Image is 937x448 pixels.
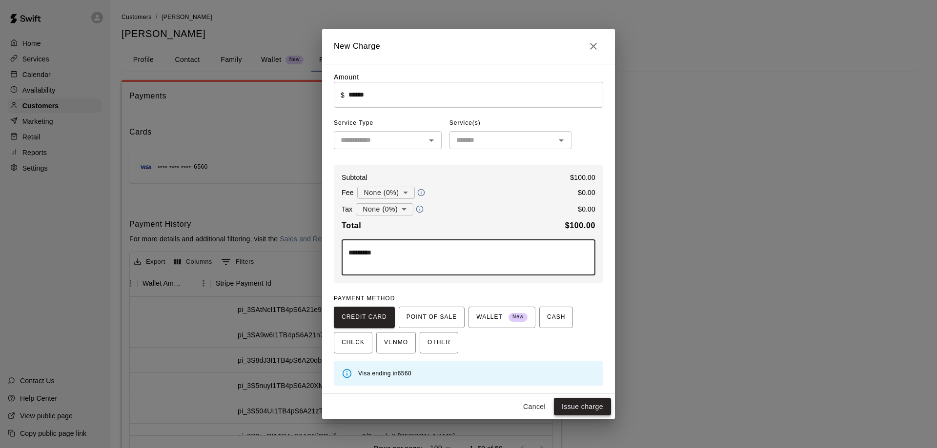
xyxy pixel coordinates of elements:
[357,184,415,202] div: None (0%)
[420,332,458,353] button: OTHER
[342,335,365,351] span: CHECK
[384,335,408,351] span: VENMO
[476,310,528,325] span: WALLET
[342,310,387,325] span: CREDIT CARD
[358,370,411,377] span: Visa ending in 6560
[356,200,413,218] div: None (0%)
[554,398,611,416] button: Issue charge
[342,221,361,230] b: Total
[565,221,595,230] b: $ 100.00
[342,188,354,197] p: Fee
[334,307,395,328] button: CREDIT CARD
[334,73,359,81] label: Amount
[519,398,550,416] button: Cancel
[425,134,438,147] button: Open
[468,307,535,328] button: WALLET New
[570,173,595,182] p: $ 100.00
[539,307,573,328] button: CASH
[342,204,352,214] p: Tax
[341,90,345,100] p: $
[334,116,442,131] span: Service Type
[376,332,416,353] button: VENMO
[322,29,615,64] h2: New Charge
[407,310,457,325] span: POINT OF SALE
[334,295,395,302] span: PAYMENT METHOD
[428,335,450,351] span: OTHER
[509,311,528,324] span: New
[547,310,565,325] span: CASH
[342,173,367,182] p: Subtotal
[554,134,568,147] button: Open
[449,116,481,131] span: Service(s)
[578,188,595,197] p: $ 0.00
[399,307,465,328] button: POINT OF SALE
[578,204,595,214] p: $ 0.00
[334,332,372,353] button: CHECK
[584,37,603,56] button: Close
